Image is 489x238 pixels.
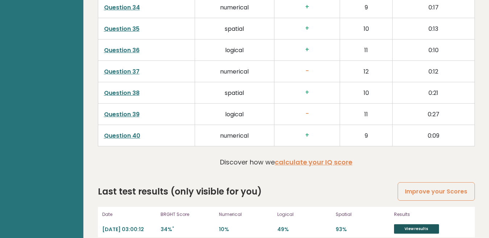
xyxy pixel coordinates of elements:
[280,46,334,54] h3: +
[195,104,274,125] td: logical
[195,18,274,39] td: spatial
[394,224,439,234] a: View results
[219,211,273,218] p: Numerical
[392,61,475,82] td: 0:12
[275,158,352,167] a: calculate your IQ score
[104,67,140,76] a: Question 37
[340,39,393,61] td: 11
[280,25,334,32] h3: +
[277,211,331,218] p: Logical
[104,131,140,140] a: Question 40
[340,125,393,146] td: 9
[392,125,475,146] td: 0:09
[280,89,334,96] h3: +
[98,185,262,198] h2: Last test results (only visible for you)
[280,110,334,118] h3: -
[277,226,331,233] p: 49%
[280,67,334,75] h3: -
[104,110,140,118] a: Question 39
[280,131,334,139] h3: +
[195,61,274,82] td: numerical
[104,25,140,33] a: Question 35
[392,39,475,61] td: 0:10
[280,3,334,11] h3: +
[104,3,140,12] a: Question 34
[195,82,274,104] td: spatial
[104,46,140,54] a: Question 36
[340,82,393,104] td: 10
[161,226,215,233] p: 34%
[336,226,390,233] p: 93%
[104,89,140,97] a: Question 38
[392,104,475,125] td: 0:27
[195,39,274,61] td: logical
[392,82,475,104] td: 0:21
[394,211,470,218] p: Results
[340,18,393,39] td: 10
[336,211,390,218] p: Spatial
[398,182,475,201] a: Improve your Scores
[195,125,274,146] td: numerical
[102,211,156,218] p: Date
[340,61,393,82] td: 12
[220,157,352,167] p: Discover how we
[102,226,156,233] p: [DATE] 03:00:12
[219,226,273,233] p: 10%
[392,18,475,39] td: 0:13
[161,211,215,218] p: BRGHT Score
[340,104,393,125] td: 11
